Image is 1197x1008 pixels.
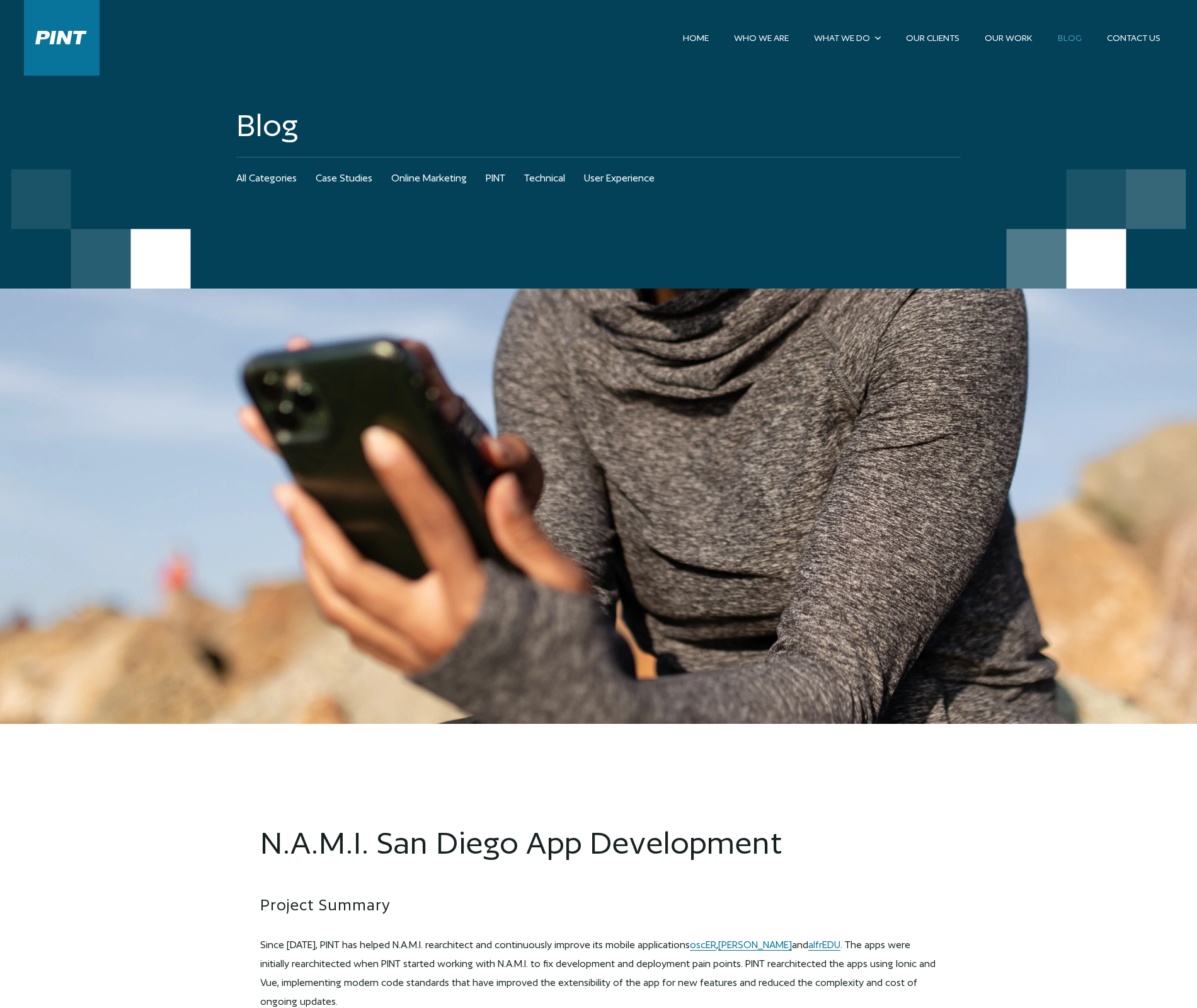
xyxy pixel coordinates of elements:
a: All Categories [236,157,297,199]
a: Our Clients [893,27,972,49]
a: User Experience [584,157,655,199]
a: What We Do [801,27,893,49]
a: [PERSON_NAME] [718,939,792,951]
a: Contact Us [1094,27,1173,49]
a: Home [670,27,721,49]
a: Who We Are [721,27,801,49]
a: Our Work [972,27,1045,49]
a: PINT [486,157,505,199]
nav: Blog Tag Navigation [236,157,961,199]
a: Online Marketing [391,157,467,199]
nav: Site Navigation [670,27,1173,49]
a: alfrEDU [808,939,840,951]
a: Technical [524,157,565,199]
h3: Project Summary [260,896,937,915]
a: Blog [236,107,961,144]
a: Blog [1045,27,1094,49]
a: Case Studies [316,157,372,199]
a: oscER [690,939,716,951]
h1: N.A.M.I. San Diego App Development [260,825,937,862]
